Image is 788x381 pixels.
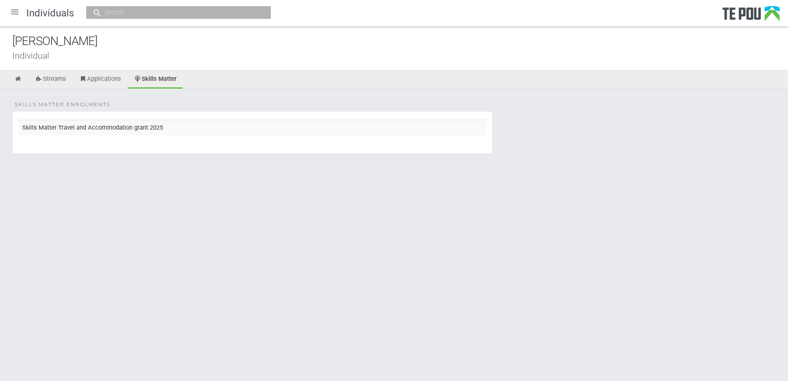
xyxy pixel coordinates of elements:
input: Search [102,8,247,17]
td: Skills Matter Travel and Accommodation grant 2025 [19,120,486,135]
a: Streams [29,71,72,89]
a: Applications [73,71,127,89]
a: Skills Matter [128,71,183,89]
span: Skills Matter enrolments [15,101,110,108]
div: Individual [12,51,788,60]
div: [PERSON_NAME] [12,32,788,50]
